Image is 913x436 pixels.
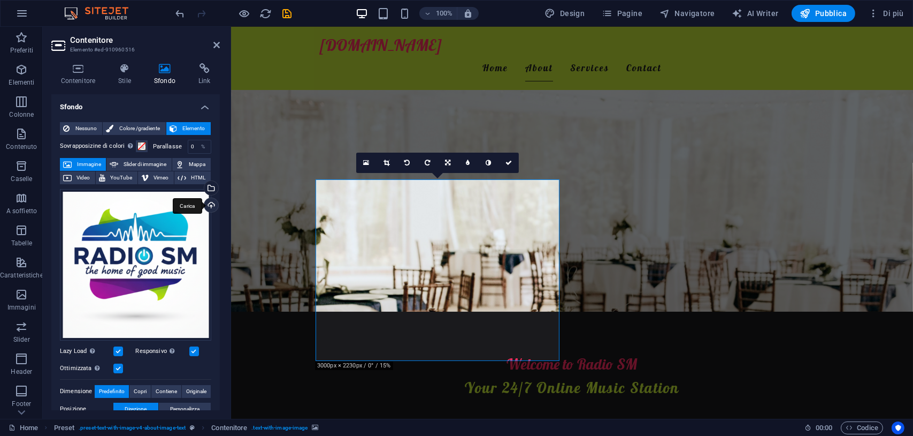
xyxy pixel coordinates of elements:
nav: breadcrumb [54,422,319,434]
i: Questo elemento è un preset personalizzabile [190,425,195,431]
h4: Sfondo [144,63,189,86]
h4: Stile [109,63,145,86]
span: Design [545,8,585,19]
button: Elemento [166,122,211,135]
a: Ruota a destra di 90° [417,153,438,173]
h6: Tempo sessione [804,422,833,434]
button: Immagine [60,158,106,171]
span: . preset-text-with-image-v4-about-image-text [79,422,186,434]
div: % [196,140,211,153]
label: Dimensione [60,385,95,398]
button: Direzione [113,403,158,416]
span: Nessuno [73,122,99,135]
span: Slider di immagine [121,158,168,171]
button: Nessuno [60,122,102,135]
div: Senzatitolo3000x3000px3000x3000px1-dFPBEKKXpyfMQgxp7dyM4Q.png [60,189,211,341]
span: Video [75,171,92,184]
button: Pubblica [792,5,856,22]
p: Tabelle [11,239,32,247]
button: Pagine [597,5,647,22]
span: Elemento [180,122,208,135]
a: Ruota a sinistra di 90° [397,153,417,173]
a: Fai clic per annullare la selezione. Doppio clic per aprire le pagine [9,422,38,434]
button: Clicca qui per lasciare la modalità di anteprima e continuare la modifica [238,7,251,20]
a: Modalità ritaglio [377,153,397,173]
button: Mappa [172,158,211,171]
p: Header [11,367,33,376]
span: Di più [868,8,904,19]
i: Quando ridimensioni, regola automaticamente il livello di zoom in modo che corrisponda al disposi... [463,9,473,18]
h4: Contenitore [51,63,109,86]
p: A soffietto [6,207,37,215]
i: Ricarica la pagina [260,7,272,20]
button: Video [60,171,95,184]
span: Pagine [602,8,642,19]
label: Responsivo [136,345,189,358]
p: Footer [12,400,32,408]
p: Preferiti [10,46,33,55]
button: Vimeo [138,171,174,184]
h2: Contenitore [70,35,220,45]
a: Carica [204,198,219,213]
p: Colonne [9,110,34,119]
button: Codice [841,422,883,434]
button: AI Writer [728,5,783,22]
span: 00 00 [816,422,832,434]
label: Sovrapposizine di colori [60,140,136,153]
button: Contiene [151,385,181,398]
span: . text-with-image-image [251,422,308,434]
button: Personalizza [159,403,211,416]
h6: 100% [435,7,452,20]
p: Caselle [11,175,32,183]
a: Cambia orientamento [438,153,458,173]
i: Questo elemento contiene uno sfondo [312,425,318,431]
h3: Elemento #ed-910960516 [70,45,198,55]
label: Lazy Load [60,345,113,358]
a: Conferma ( Ctrl ⏎ ) [498,153,519,173]
span: Fai clic per selezionare. Doppio clic per modificare [54,422,75,434]
p: Immagini [7,303,36,312]
span: Fai clic per selezionare. Doppio clic per modificare [211,422,247,434]
span: Pubblica [800,8,847,19]
button: Originale [182,385,211,398]
button: HTML [174,171,211,184]
button: Copri [129,385,151,398]
span: Copri [134,385,147,398]
img: Editor Logo [62,7,142,20]
span: : [823,424,825,432]
button: YouTube [96,171,137,184]
button: Di più [864,5,908,22]
button: save [281,7,294,20]
i: Salva (Ctrl+S) [281,7,294,20]
p: Slider [13,335,30,344]
span: AI Writer [732,8,779,19]
a: Seleziona i file dal file manager, dalle foto stock, o caricali [356,153,377,173]
span: YouTube [109,171,134,184]
button: Predefinito [95,385,129,398]
span: Personalizza [170,403,200,416]
span: Predefinito [99,385,125,398]
button: reload [259,7,272,20]
i: Annulla: Modifica immagine (Ctrl+Z) [174,7,187,20]
div: Design (Ctrl+Alt+Y) [541,5,589,22]
span: Vimeo [152,171,171,184]
label: Parallasse [153,144,188,149]
span: Codice [846,422,878,434]
button: Usercentrics [892,422,904,434]
button: Navigatore [655,5,719,22]
button: Colore /gradiente [103,122,165,135]
h4: Link [189,63,220,86]
button: 100% [419,7,457,20]
span: Originale [186,385,206,398]
span: Colore /gradiente [117,122,162,135]
a: Scala di grigi [478,153,498,173]
button: Slider di immagine [106,158,171,171]
p: Elementi [9,78,34,87]
span: Immagine [75,158,103,171]
h4: Sfondo [51,94,220,114]
span: Contiene [156,385,177,398]
label: Ottimizzata [60,362,113,375]
button: Design [541,5,589,22]
p: Contenuto [6,142,37,151]
a: Sfumatura [458,153,478,173]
